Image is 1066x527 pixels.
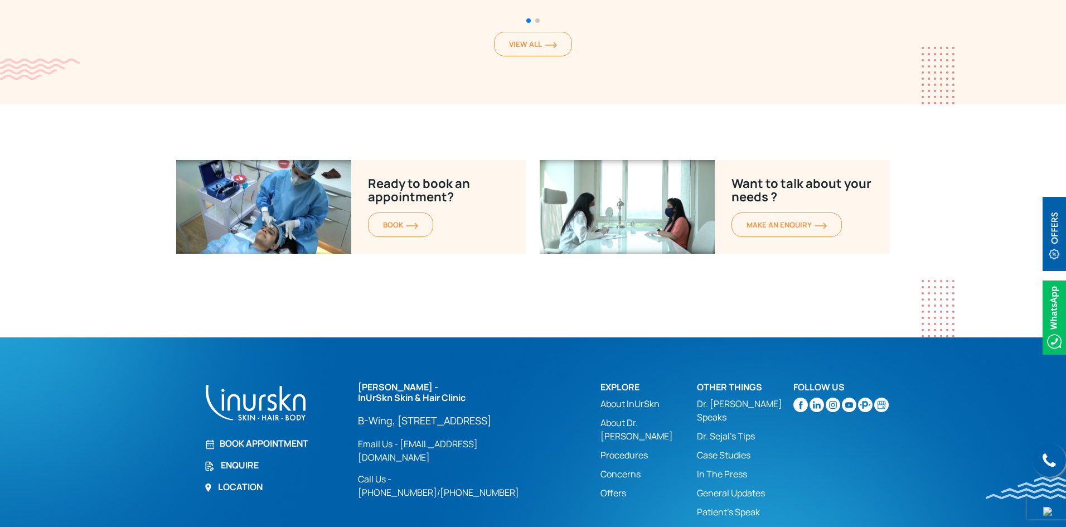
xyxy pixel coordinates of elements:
[600,382,697,393] h2: Explore
[793,382,890,393] h2: Follow Us
[368,177,510,204] p: Ready to book an appointment?
[358,437,542,464] a: Email Us - [EMAIL_ADDRESS][DOMAIN_NAME]
[1043,310,1066,322] a: Whatsappicon
[358,473,437,499] a: Call Us - [PHONE_NUMBER]
[383,220,418,230] span: BOOK
[509,39,557,49] span: View All
[204,458,345,472] a: Enquire
[815,223,827,229] img: orange-arrow
[697,448,793,462] a: Case Studies
[697,382,793,393] h2: Other Things
[697,467,793,481] a: In The Press
[747,220,827,230] span: MAKE AN enquiry
[793,398,808,412] img: facebook
[1043,507,1052,516] img: up-blue-arrow.svg
[204,382,307,423] img: inurskn-footer-logo
[922,47,954,104] img: dotes1
[922,280,954,337] img: dotes1
[600,486,697,500] a: Offers
[697,505,793,519] a: Patient’s Speak
[358,382,587,499] div: /
[842,398,856,412] img: youtube
[494,32,572,56] a: View Allorange-arrow
[540,160,715,254] img: Ready-to-book
[731,212,842,237] a: MAKE AN enquiryorange-arrow
[204,484,212,492] img: Location
[600,397,697,410] a: About InUrSkn
[697,429,793,443] a: Dr. Sejal's Tips
[358,382,542,403] h2: [PERSON_NAME] - InUrSkn Skin & Hair Clinic
[600,448,697,462] a: Procedures
[204,437,345,450] a: Book Appointment
[874,398,889,412] img: Skin-and-Hair-Clinic
[826,398,840,412] img: instagram
[204,480,345,494] a: Location
[858,398,873,412] img: sejal-saheta-dermatologist
[1043,197,1066,271] img: offerBt
[204,461,215,472] img: Enquire
[600,416,697,443] a: About Dr. [PERSON_NAME]
[368,212,433,237] a: BOOKorange-arrow
[810,398,824,412] img: linkedin
[545,42,557,49] img: orange-arrow
[526,18,531,23] span: Go to slide 1
[697,486,793,500] a: General Updates
[535,18,540,23] span: Go to slide 2
[204,439,214,449] img: Book Appointment
[600,467,697,481] a: Concerns
[986,477,1066,499] img: bluewave
[406,223,418,229] img: orange-arrow
[731,177,873,204] p: Want to talk about your needs ?
[1043,281,1066,355] img: Whatsappicon
[697,397,793,424] a: Dr. [PERSON_NAME] Speaks
[440,486,519,499] a: [PHONE_NUMBER]
[358,414,542,427] a: B-Wing, [STREET_ADDRESS]
[176,160,351,254] img: Ready to book an appointment?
